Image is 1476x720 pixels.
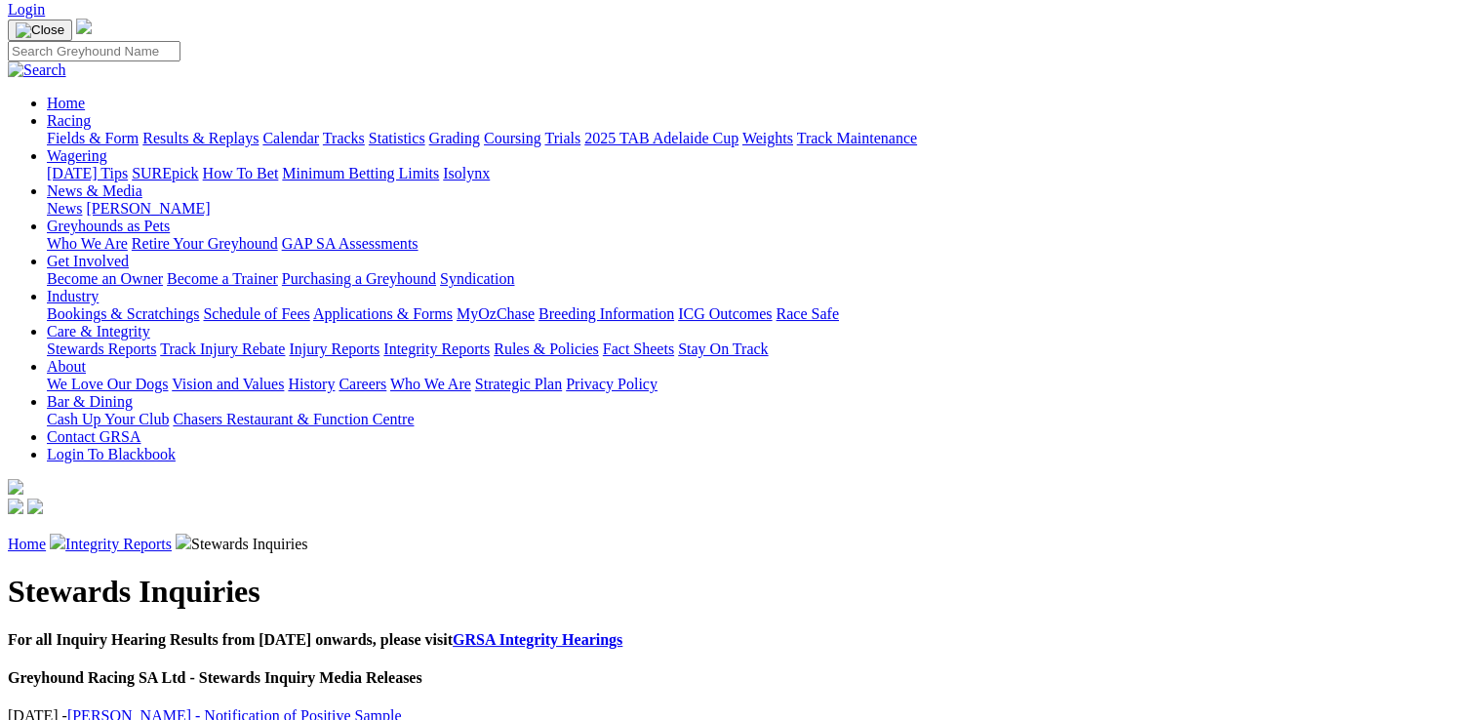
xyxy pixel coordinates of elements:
a: News & Media [47,182,142,199]
a: Grading [429,130,480,146]
div: Care & Integrity [47,340,1468,358]
div: About [47,376,1468,393]
a: Tracks [323,130,365,146]
a: 2025 TAB Adelaide Cup [584,130,738,146]
img: Close [16,22,64,38]
a: Racing [47,112,91,129]
a: ICG Outcomes [678,305,772,322]
a: Bookings & Scratchings [47,305,199,322]
a: News [47,200,82,217]
a: SUREpick [132,165,198,181]
a: Stewards Reports [47,340,156,357]
a: We Love Our Dogs [47,376,168,392]
a: Isolynx [443,165,490,181]
a: Results & Replays [142,130,259,146]
a: Track Injury Rebate [160,340,285,357]
a: Rules & Policies [494,340,599,357]
a: Bar & Dining [47,393,133,410]
a: Wagering [47,147,107,164]
div: Industry [47,305,1468,323]
img: facebook.svg [8,499,23,514]
img: logo-grsa-white.png [76,19,92,34]
a: Login To Blackbook [47,446,176,462]
a: Stay On Track [678,340,768,357]
div: Bar & Dining [47,411,1468,428]
h4: Greyhound Racing SA Ltd - Stewards Inquiry Media Releases [8,669,1468,687]
a: Fact Sheets [603,340,674,357]
a: Integrity Reports [383,340,490,357]
a: Syndication [440,270,514,287]
a: Schedule of Fees [203,305,309,322]
a: Integrity Reports [65,536,172,552]
a: Contact GRSA [47,428,140,445]
a: Care & Integrity [47,323,150,340]
a: Statistics [369,130,425,146]
h1: Stewards Inquiries [8,574,1468,610]
a: GRSA Integrity Hearings [453,631,622,648]
a: Careers [339,376,386,392]
img: twitter.svg [27,499,43,514]
img: chevron-right.svg [50,534,65,549]
div: Get Involved [47,270,1468,288]
a: Breeding Information [539,305,674,322]
a: Who We Are [390,376,471,392]
a: Minimum Betting Limits [282,165,439,181]
a: Applications & Forms [313,305,453,322]
a: Login [8,1,45,18]
a: [DATE] Tips [47,165,128,181]
a: Fields & Form [47,130,139,146]
a: Strategic Plan [475,376,562,392]
a: [PERSON_NAME] [86,200,210,217]
a: Greyhounds as Pets [47,218,170,234]
a: Purchasing a Greyhound [282,270,436,287]
button: Toggle navigation [8,20,72,41]
a: Privacy Policy [566,376,658,392]
a: Vision and Values [172,376,284,392]
input: Search [8,41,180,61]
div: Greyhounds as Pets [47,235,1468,253]
a: Weights [742,130,793,146]
div: Wagering [47,165,1468,182]
a: Industry [47,288,99,304]
a: Coursing [484,130,541,146]
a: Cash Up Your Club [47,411,169,427]
a: Home [8,536,46,552]
p: Stewards Inquiries [8,534,1468,553]
a: Calendar [262,130,319,146]
img: chevron-right.svg [176,534,191,549]
a: MyOzChase [457,305,535,322]
a: About [47,358,86,375]
a: Injury Reports [289,340,379,357]
a: Chasers Restaurant & Function Centre [173,411,414,427]
a: Retire Your Greyhound [132,235,278,252]
b: For all Inquiry Hearing Results from [DATE] onwards, please visit [8,631,622,648]
a: Get Involved [47,253,129,269]
img: logo-grsa-white.png [8,479,23,495]
a: How To Bet [203,165,279,181]
img: Search [8,61,66,79]
a: Home [47,95,85,111]
a: Become a Trainer [167,270,278,287]
a: Become an Owner [47,270,163,287]
a: History [288,376,335,392]
a: Who We Are [47,235,128,252]
a: GAP SA Assessments [282,235,419,252]
div: News & Media [47,200,1468,218]
a: Trials [544,130,580,146]
div: Racing [47,130,1468,147]
a: Track Maintenance [797,130,917,146]
a: Race Safe [776,305,838,322]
